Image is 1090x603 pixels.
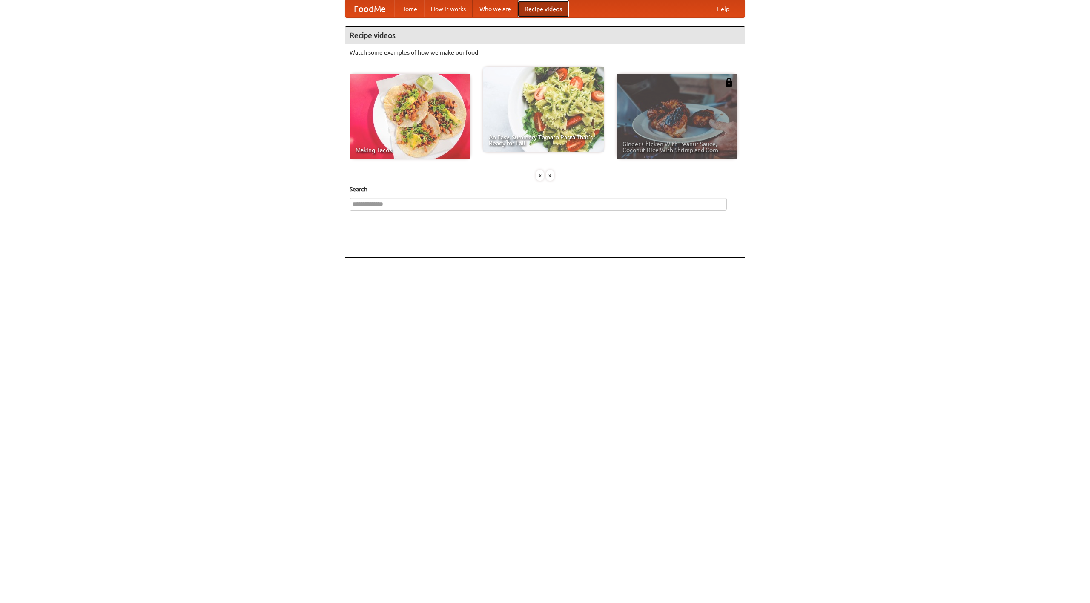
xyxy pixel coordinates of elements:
a: An Easy, Summery Tomato Pasta That's Ready for Fall [483,67,604,152]
a: FoodMe [345,0,394,17]
a: Who we are [473,0,518,17]
a: Recipe videos [518,0,569,17]
div: « [536,170,544,181]
a: Home [394,0,424,17]
a: Help [710,0,736,17]
div: » [546,170,554,181]
p: Watch some examples of how we make our food! [350,48,740,57]
a: Making Tacos [350,74,470,159]
h4: Recipe videos [345,27,745,44]
span: An Easy, Summery Tomato Pasta That's Ready for Fall [489,134,598,146]
span: Making Tacos [356,147,465,153]
img: 483408.png [725,78,733,87]
h5: Search [350,185,740,193]
a: How it works [424,0,473,17]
